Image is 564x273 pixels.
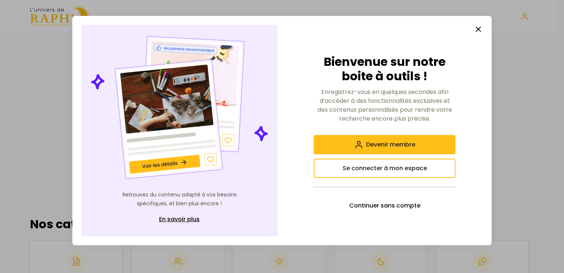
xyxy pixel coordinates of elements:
span: Se connecter à mon espace [343,164,427,173]
span: Devenir membre [366,140,415,149]
span: En savoir plus [159,215,200,224]
h2: Bienvenue sur notre boite à outils ! [314,55,455,83]
p: Retrouvez du contenu adapté à vos besoins spécifiques, et bien plus encore ! [120,191,238,208]
img: Illustration de contenu personnalisé [89,34,270,182]
button: Continuer sans compte [314,196,455,215]
span: Continuer sans compte [349,201,420,210]
p: Enregistrez-vous en quelques secondes afin d’accéder à des fonctionnalités exclusives et des cont... [314,88,455,123]
button: Devenir membre [314,135,455,154]
button: Se connecter à mon espace [314,159,455,178]
a: En savoir plus [120,211,238,227]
